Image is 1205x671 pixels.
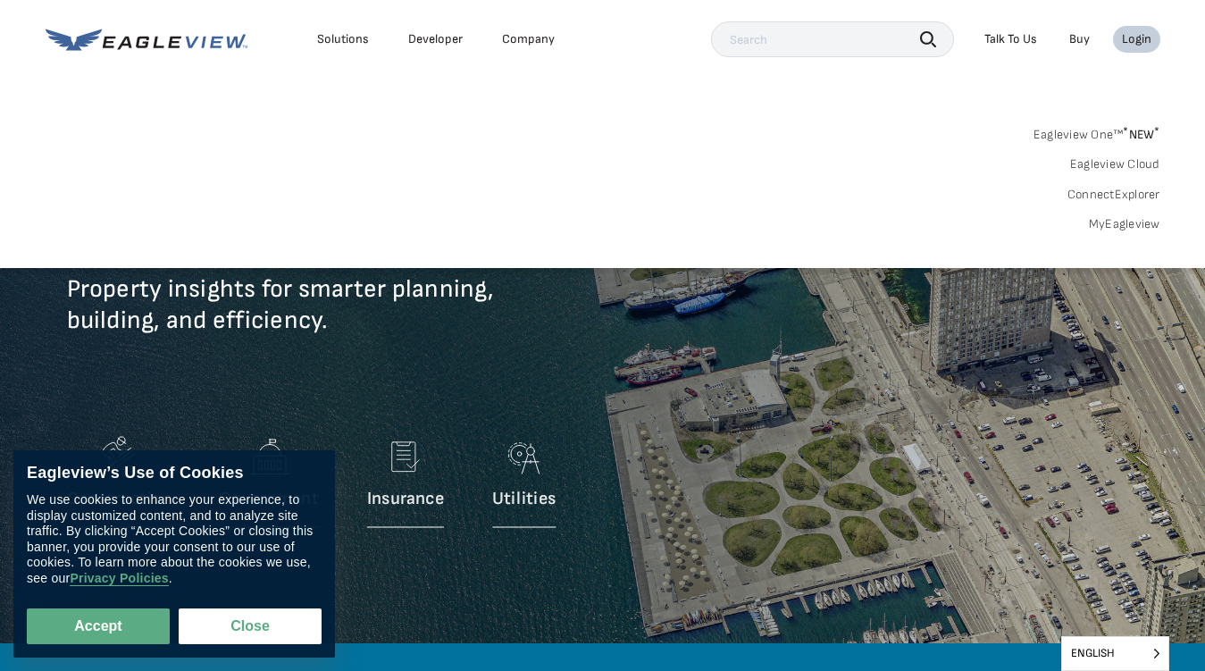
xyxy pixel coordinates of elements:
input: Search [711,21,954,57]
a: Buy [1069,31,1090,47]
aside: Language selected: English [1061,636,1169,671]
a: Insurance [367,430,444,537]
p: Property insights for smarter planning, building, and efficiency. [67,273,710,363]
a: ConnectExplorer [1067,187,1160,203]
a: MyEagleview [1089,216,1160,232]
a: Developer [408,31,463,47]
a: Utilities [492,430,556,537]
button: Accept [27,608,170,644]
div: Eagleview’s Use of Cookies [27,464,322,483]
div: Login [1122,31,1151,47]
a: Eagleview One™*NEW* [1033,122,1160,142]
p: Insurance [367,488,444,510]
span: NEW [1123,127,1159,142]
div: Solutions [317,31,369,47]
a: Privacy Policies [70,571,168,586]
div: Talk To Us [984,31,1037,47]
div: Company [502,31,555,47]
a: Construction [67,430,172,537]
div: We use cookies to enhance your experience, to display customized content, and to analyze site tra... [27,492,322,586]
p: Utilities [492,488,556,510]
a: Government [220,430,318,537]
a: Eagleview Cloud [1070,156,1160,172]
span: English [1062,637,1168,670]
button: Close [179,608,322,644]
